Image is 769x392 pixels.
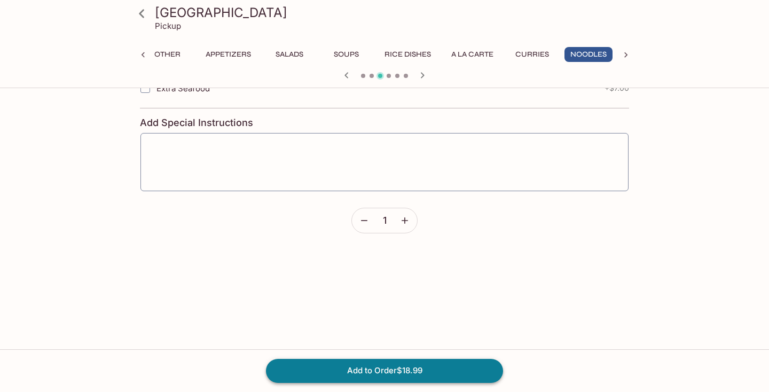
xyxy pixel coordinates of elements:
span: 1 [383,215,387,226]
button: A La Carte [445,47,499,62]
h3: [GEOGRAPHIC_DATA] [155,4,632,21]
button: Add to Order$18.99 [266,359,503,382]
h4: Add Special Instructions [140,117,629,129]
button: Salads [265,47,313,62]
button: Soups [322,47,370,62]
button: Rice Dishes [379,47,437,62]
p: Pickup [155,21,181,31]
button: Curries [508,47,556,62]
button: Noodles [564,47,613,62]
span: Extra Seafood [156,83,210,93]
span: + $7.00 [605,84,629,92]
button: Other [143,47,191,62]
button: Appetizers [200,47,257,62]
